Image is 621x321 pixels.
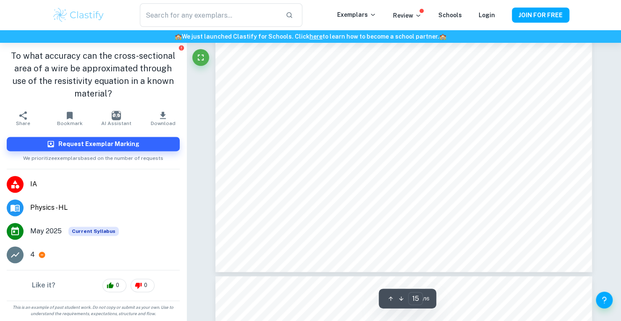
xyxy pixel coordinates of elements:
[140,3,278,27] input: Search for any exemplars...
[479,12,495,18] a: Login
[52,7,105,23] img: Clastify logo
[111,281,124,290] span: 0
[47,107,93,130] button: Bookmark
[151,120,176,126] span: Download
[30,250,35,260] p: 4
[68,227,119,236] div: This exemplar is based on the current syllabus. Feel free to refer to it for inspiration/ideas wh...
[30,226,62,236] span: May 2025
[93,107,140,130] button: AI Assistant
[102,279,126,292] div: 0
[30,179,180,189] span: IA
[7,50,180,100] h1: To what accuracy can the cross-sectional area of a wire be approximated through use of the resist...
[596,292,613,308] button: Help and Feedback
[393,11,422,20] p: Review
[337,10,376,19] p: Exemplars
[3,304,183,317] span: This is an example of past student work. Do not copy or submit as your own. Use to understand the...
[101,120,131,126] span: AI Assistant
[192,49,209,66] button: Fullscreen
[16,120,30,126] span: Share
[112,111,121,120] img: AI Assistant
[30,203,180,213] span: Physics - HL
[140,107,186,130] button: Download
[68,227,119,236] span: Current Syllabus
[23,151,163,162] span: We prioritize exemplars based on the number of requests
[309,33,322,40] a: here
[32,280,55,290] h6: Like it?
[178,44,185,51] button: Report issue
[423,295,430,303] span: / 16
[438,12,462,18] a: Schools
[512,8,569,23] button: JOIN FOR FREE
[131,279,155,292] div: 0
[2,32,619,41] h6: We just launched Clastify for Schools. Click to learn how to become a school partner.
[58,139,139,149] h6: Request Exemplar Marking
[7,137,180,151] button: Request Exemplar Marking
[57,120,83,126] span: Bookmark
[139,281,152,290] span: 0
[439,33,446,40] span: 🏫
[175,33,182,40] span: 🏫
